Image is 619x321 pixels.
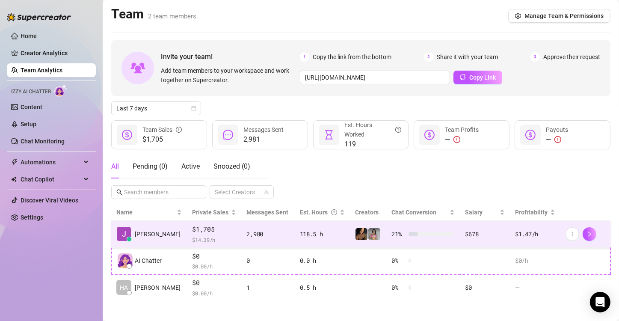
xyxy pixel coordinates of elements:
span: dollar-circle [122,130,132,140]
img: Ainsley [355,228,367,240]
div: 2,980 [246,229,289,239]
img: Jhean Dela Cern… [117,227,131,241]
span: setting [515,13,521,19]
span: Last 7 days [116,102,196,115]
th: Name [111,204,187,221]
span: Add team members to your workspace and work together on Supercreator. [161,66,296,85]
span: Approve their request [543,52,600,62]
span: search [116,189,122,195]
td: — [510,274,560,301]
a: Creator Analytics [21,46,89,60]
span: AI Chatter [135,256,162,265]
div: — [445,134,479,145]
span: $ 0.00 /h [192,289,236,297]
div: $678 [465,229,505,239]
span: $1,705 [142,134,182,145]
span: right [586,231,592,237]
span: Automations [21,155,81,169]
span: 2,981 [243,134,284,145]
span: Messages Sent [246,209,288,216]
div: Pending ( 0 ) [133,161,168,172]
span: 119 [344,139,402,149]
span: message [223,130,233,140]
span: $ 0.00 /h [192,262,236,270]
input: Search members [124,187,194,197]
img: AI Chatter [54,84,68,97]
span: Messages Sent [243,126,284,133]
th: Creators [350,204,387,221]
span: question-circle [331,208,337,217]
span: 0 % [391,256,405,265]
div: 0.0 h [300,256,345,265]
span: $0 [192,278,236,288]
div: 1 [246,283,289,292]
span: team [264,190,269,195]
img: izzy-ai-chatter-avatar-DDCN_rTZ.svg [118,253,133,268]
span: HA [120,283,128,292]
span: [PERSON_NAME] [135,283,181,292]
span: exclamation-circle [554,136,561,143]
span: info-circle [176,125,182,134]
span: Active [181,162,200,170]
span: calendar [191,106,196,111]
span: Snoozed ( 0 ) [213,162,250,170]
div: Est. Hours Worked [344,120,402,139]
span: 3 [530,52,540,62]
div: $1.47 /h [515,229,555,239]
div: All [111,161,119,172]
span: $ 14.39 /h [192,235,236,244]
div: Open Intercom Messenger [590,292,610,312]
a: Home [21,33,37,39]
a: Settings [21,214,43,221]
span: Team Profits [445,126,479,133]
span: 2 [424,52,433,62]
span: 21 % [391,229,405,239]
span: Chat Copilot [21,172,81,186]
span: thunderbolt [11,159,18,166]
span: Chat Conversion [391,209,436,216]
span: Copy the link from the bottom [313,52,391,62]
a: Discover Viral Videos [21,197,78,204]
span: dollar-circle [424,130,435,140]
span: $0 [192,251,236,262]
span: Manage Team & Permissions [524,12,604,19]
span: Copy Link [469,74,496,81]
a: Chat Monitoring [21,138,65,145]
div: Est. Hours [300,208,338,217]
button: Copy Link [453,71,502,84]
div: Team Sales [142,125,182,134]
button: Manage Team & Permissions [508,9,610,23]
span: $1,705 [192,224,236,235]
span: exclamation-circle [453,136,460,143]
span: 0 % [391,283,405,292]
span: Private Sales [192,209,228,216]
span: Izzy AI Chatter [11,88,51,96]
span: Salary [465,209,483,216]
div: 0 [246,256,289,265]
div: $0 /h [515,256,555,265]
div: — [546,134,568,145]
div: $0 [465,283,505,292]
span: Payouts [546,126,568,133]
a: Content [21,104,42,110]
span: more [569,231,575,237]
img: Chat Copilot [11,176,17,182]
img: logo-BBDzfeDw.svg [7,13,71,21]
span: copy [460,74,466,80]
h2: Team [111,6,196,22]
span: Invite your team! [161,51,300,62]
span: hourglass [324,130,334,140]
span: [PERSON_NAME] [135,229,181,239]
span: 2 team members [148,12,196,20]
span: Name [116,208,175,217]
span: Profitability [515,209,548,216]
a: Setup [21,121,36,128]
div: 118.5 h [300,229,345,239]
a: Team Analytics [21,67,62,74]
span: question-circle [395,120,401,139]
span: 1 [300,52,309,62]
span: Share it with your team [437,52,498,62]
span: dollar-circle [525,130,536,140]
div: 0.5 h [300,283,345,292]
img: Sara [368,228,380,240]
